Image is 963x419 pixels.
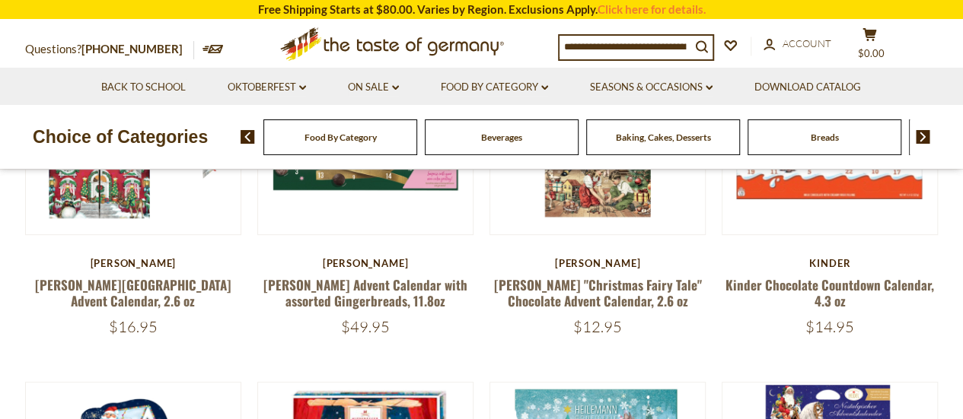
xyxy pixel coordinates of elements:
[25,257,242,269] div: [PERSON_NAME]
[348,79,399,96] a: On Sale
[783,37,831,49] span: Account
[263,275,467,310] a: [PERSON_NAME] Advent Calendar with assorted Gingerbreads, 11.8oz
[481,132,522,143] a: Beverages
[341,317,390,336] span: $49.95
[109,317,158,336] span: $16.95
[305,132,377,143] a: Food By Category
[241,130,255,144] img: previous arrow
[81,42,183,56] a: [PHONE_NUMBER]
[257,257,474,269] div: [PERSON_NAME]
[441,79,548,96] a: Food By Category
[811,132,839,143] a: Breads
[764,36,831,52] a: Account
[847,27,893,65] button: $0.00
[722,257,939,269] div: Kinder
[573,317,622,336] span: $12.95
[228,79,306,96] a: Oktoberfest
[725,275,934,310] a: Kinder Chocolate Countdown Calendar, 4.3 oz
[101,79,186,96] a: Back to School
[489,257,706,269] div: [PERSON_NAME]
[805,317,854,336] span: $14.95
[916,130,930,144] img: next arrow
[598,2,706,16] a: Click here for details.
[35,275,231,310] a: [PERSON_NAME][GEOGRAPHIC_DATA] Advent Calendar, 2.6 oz
[858,47,885,59] span: $0.00
[25,40,194,59] p: Questions?
[616,132,711,143] a: Baking, Cakes, Desserts
[590,79,713,96] a: Seasons & Occasions
[494,275,702,310] a: [PERSON_NAME] "Christmas Fairy Tale" Chocolate Advent Calendar, 2.6 oz
[754,79,861,96] a: Download Catalog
